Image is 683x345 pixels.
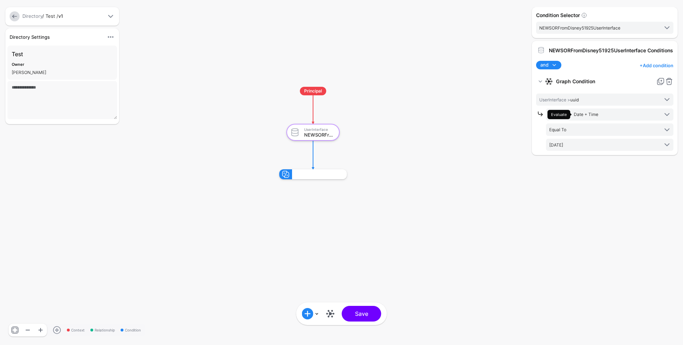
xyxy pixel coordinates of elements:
[12,50,113,58] h3: Test
[536,12,580,18] strong: Condition Selector
[540,62,549,69] span: and
[539,97,579,102] span: uuid
[640,63,643,68] span: +
[304,127,335,132] div: UserInterface
[121,328,141,333] span: Condition
[12,62,24,67] strong: Owner
[304,132,335,137] div: NEWSORFromDisney51925UserInterface
[640,60,673,71] a: Add condition
[342,306,381,322] button: Save
[12,70,46,75] app-identifier: [PERSON_NAME]
[549,47,673,53] strong: NEWSORFromDisney51925UserInterface Conditions
[549,142,563,148] span: [DATE]
[7,33,104,41] div: Directory Settings
[574,112,598,117] span: Date + Time
[549,127,566,132] span: Equal To
[22,13,42,19] a: Directory
[67,328,85,333] span: Context
[300,87,326,95] span: Principal
[539,97,570,102] span: UserInterface >
[21,13,105,20] div: / Test /
[90,328,115,333] span: Relationship
[556,75,653,88] strong: Graph Condition
[551,112,567,117] span: Evaluate
[539,25,620,31] span: NEWSORFromDisney51925UserInterface
[58,13,63,19] strong: v1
